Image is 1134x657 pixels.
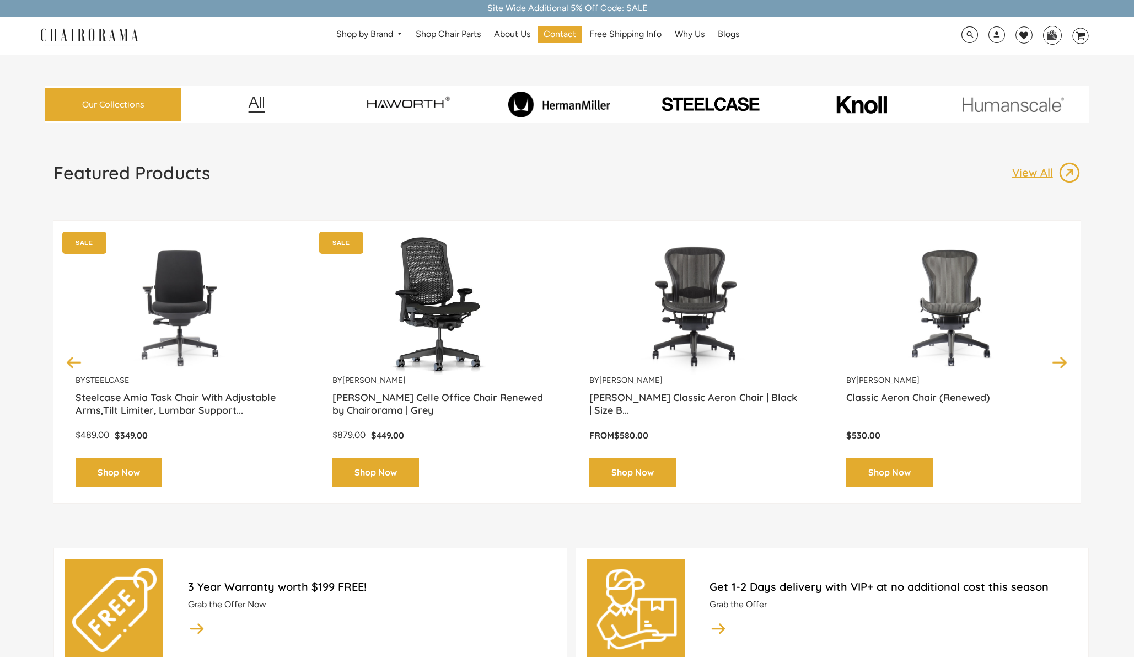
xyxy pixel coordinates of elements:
span: Contact [544,29,576,40]
img: chairorama [34,26,144,46]
span: Shop Chair Parts [416,29,481,40]
span: Blogs [718,29,739,40]
span: Free Shipping Info [589,29,662,40]
span: $530.00 [846,430,880,441]
img: Herman Miller Classic Aeron Chair | Black | Size B (Renewed) - chairorama [589,237,802,375]
a: Why Us [669,26,710,43]
a: Steelcase [85,375,130,385]
a: Shop Now [76,458,162,487]
a: [PERSON_NAME] [342,375,406,385]
p: by [589,375,802,386]
img: image_14.png [710,619,727,637]
img: image_7_14f0750b-d084-457f-979a-a1ab9f6582c4.png [335,86,481,122]
img: Herman Miller Celle Office Chair Renewed by Chairorama | Grey - chairorama [332,237,545,375]
img: delivery-man.png [594,568,678,651]
a: Shop Now [589,458,676,487]
a: Classic Aeron Chair (Renewed) [846,391,1058,419]
img: free.png [72,568,156,651]
img: PHOTO-2024-07-09-00-53-10-removebg-preview.png [637,95,783,114]
span: $349.00 [115,430,148,441]
a: Shop Now [332,458,419,487]
p: Grab the Offer [710,599,1077,611]
img: image_13.png [1058,162,1081,184]
img: WhatsApp_Image_2024-07-12_at_16.23.01.webp [1044,26,1061,43]
a: Shop by Brand [331,26,409,43]
a: [PERSON_NAME] [856,375,920,385]
text: SALE [76,239,93,246]
p: by [846,375,1058,386]
a: Herman Miller Classic Aeron Chair | Black | Size B (Renewed) - chairorama Herman Miller Classic A... [589,237,802,375]
img: image_14.png [188,619,206,637]
text: SALE [332,239,350,246]
p: by [76,375,288,386]
img: Classic Aeron Chair (Renewed) - chairorama [846,237,1058,375]
span: Why Us [675,29,705,40]
span: $580.00 [614,430,648,441]
a: About Us [488,26,536,43]
img: image_11.png [940,97,1086,112]
span: $489.00 [76,430,109,440]
h1: Featured Products [53,162,210,184]
p: From [589,430,802,441]
a: Free Shipping Info [584,26,667,43]
span: $879.00 [332,430,366,440]
button: Previous [65,352,84,372]
a: [PERSON_NAME] [599,375,663,385]
img: image_8_173eb7e0-7579-41b4-bc8e-4ba0b8ba93e8.png [486,91,632,117]
a: Blogs [712,26,745,43]
a: Herman Miller Celle Office Chair Renewed by Chairorama | Grey - chairorama Herman Miller Celle Of... [332,237,545,375]
a: Our Collections [45,88,181,121]
a: [PERSON_NAME] Celle Office Chair Renewed by Chairorama | Grey [332,391,545,419]
h2: 3 Year Warranty worth $199 FREE! [188,580,556,594]
p: Grab the Offer Now [188,599,556,611]
a: Amia Chair by chairorama.com Renewed Amia Chair chairorama.com [76,237,288,375]
p: View All [1012,165,1058,180]
a: Classic Aeron Chair (Renewed) - chairorama Classic Aeron Chair (Renewed) - chairorama [846,237,1058,375]
span: About Us [494,29,530,40]
a: Featured Products [53,162,210,193]
a: Shop Chair Parts [410,26,486,43]
h2: Get 1-2 Days delivery with VIP+ at no additional cost this season [710,580,1077,594]
nav: DesktopNavigation [191,26,885,46]
span: $449.00 [371,430,404,441]
img: image_10_1.png [811,94,911,115]
a: Contact [538,26,582,43]
a: [PERSON_NAME] Classic Aeron Chair | Black | Size B... [589,391,802,419]
img: image_12.png [226,96,287,113]
img: Amia Chair by chairorama.com [76,237,288,375]
a: Shop Now [846,458,933,487]
button: Next [1050,352,1069,372]
a: View All [1012,162,1081,184]
p: by [332,375,545,386]
a: Steelcase Amia Task Chair With Adjustable Arms,Tilt Limiter, Lumbar Support... [76,391,288,419]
